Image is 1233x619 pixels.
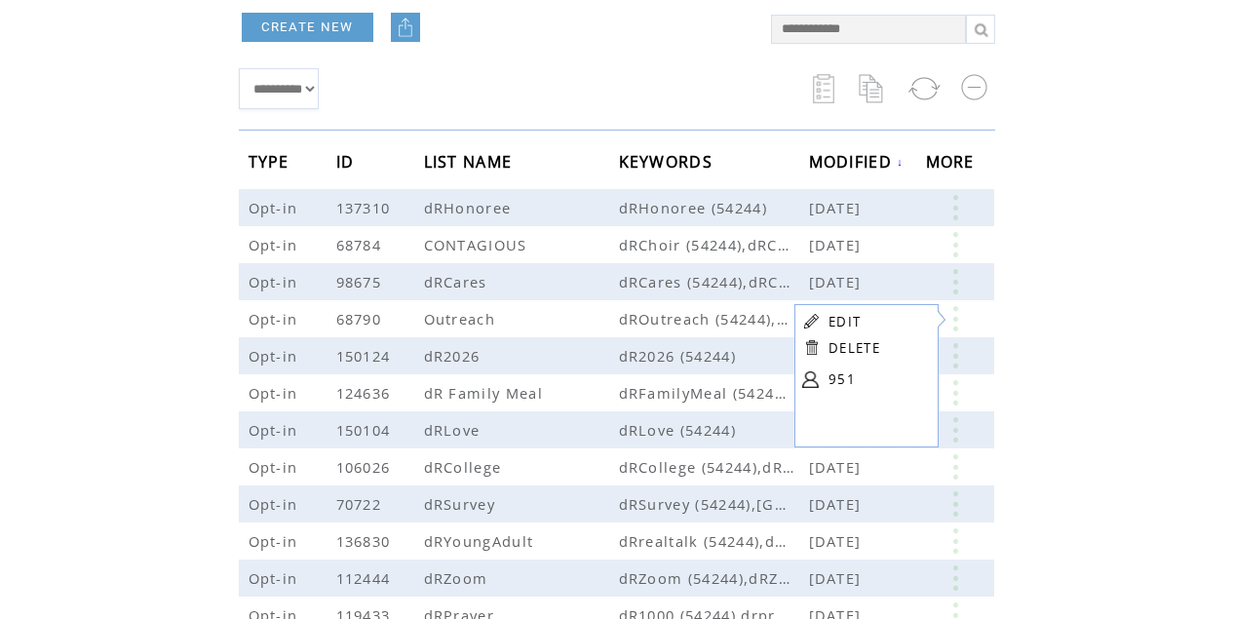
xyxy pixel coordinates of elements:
[619,531,809,551] span: dRrealtalk (54244),dRYoungAdult (54244)
[424,383,549,403] span: dR Family Meal
[619,346,809,366] span: dR2026 (54244)
[424,272,492,291] span: dRCares
[336,272,387,291] span: 98675
[249,155,294,167] a: TYPE
[424,235,532,254] span: CONTAGIOUS
[336,146,360,182] span: ID
[619,457,809,477] span: dRCollege (54244),dRcollege (71441-US)
[336,531,396,551] span: 136830
[828,339,880,357] a: DELETE
[336,383,396,403] span: 124636
[619,383,809,403] span: dRFamilyMeal (54244),dRFamilyMeal (71441-US)
[249,568,303,588] span: Opt-in
[809,156,905,168] a: MODIFIED↓
[249,146,294,182] span: TYPE
[619,309,809,329] span: dROutreach (54244),dROutreach (71441-US)
[619,146,718,182] span: KEYWORDS
[249,494,303,514] span: Opt-in
[424,146,518,182] span: LIST NAME
[424,457,507,477] span: dRCollege
[809,272,867,291] span: [DATE]
[619,272,809,291] span: dRCares (54244),dRCares (71441-US)
[336,494,387,514] span: 70722
[809,568,867,588] span: [DATE]
[828,365,926,394] a: 951
[828,313,861,330] a: EDIT
[336,420,396,440] span: 150104
[249,346,303,366] span: Opt-in
[424,420,485,440] span: dRLove
[396,18,415,37] img: upload.png
[424,309,501,329] span: Outreach
[809,198,867,217] span: [DATE]
[336,309,387,329] span: 68790
[336,457,396,477] span: 106026
[249,457,303,477] span: Opt-in
[619,420,809,440] span: dRLove (54244)
[336,198,396,217] span: 137310
[809,146,898,182] span: MODIFIED
[619,235,809,254] span: dRChoir (54244),dRContagious (54244),dRCONTAGIOUS (71441-US)
[926,146,980,182] span: MORE
[424,494,501,514] span: dRSurvey
[249,383,303,403] span: Opt-in
[619,494,809,514] span: dRSurvey (54244),dRSurvey (71441-US)
[809,531,867,551] span: [DATE]
[249,235,303,254] span: Opt-in
[249,420,303,440] span: Opt-in
[336,346,396,366] span: 150124
[242,13,373,42] a: CREATE NEW
[424,346,485,366] span: dR2026
[809,494,867,514] span: [DATE]
[249,272,303,291] span: Opt-in
[249,309,303,329] span: Opt-in
[249,198,303,217] span: Opt-in
[424,155,518,167] a: LIST NAME
[336,155,360,167] a: ID
[809,235,867,254] span: [DATE]
[249,531,303,551] span: Opt-in
[336,568,396,588] span: 112444
[619,568,809,588] span: dRZoom (54244),dRZoom (71441-US)
[424,198,517,217] span: dRHonoree
[619,155,718,167] a: KEYWORDS
[424,568,493,588] span: dRZoom
[424,531,539,551] span: dRYoungAdult
[336,235,387,254] span: 68784
[619,198,809,217] span: dRHonoree (54244)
